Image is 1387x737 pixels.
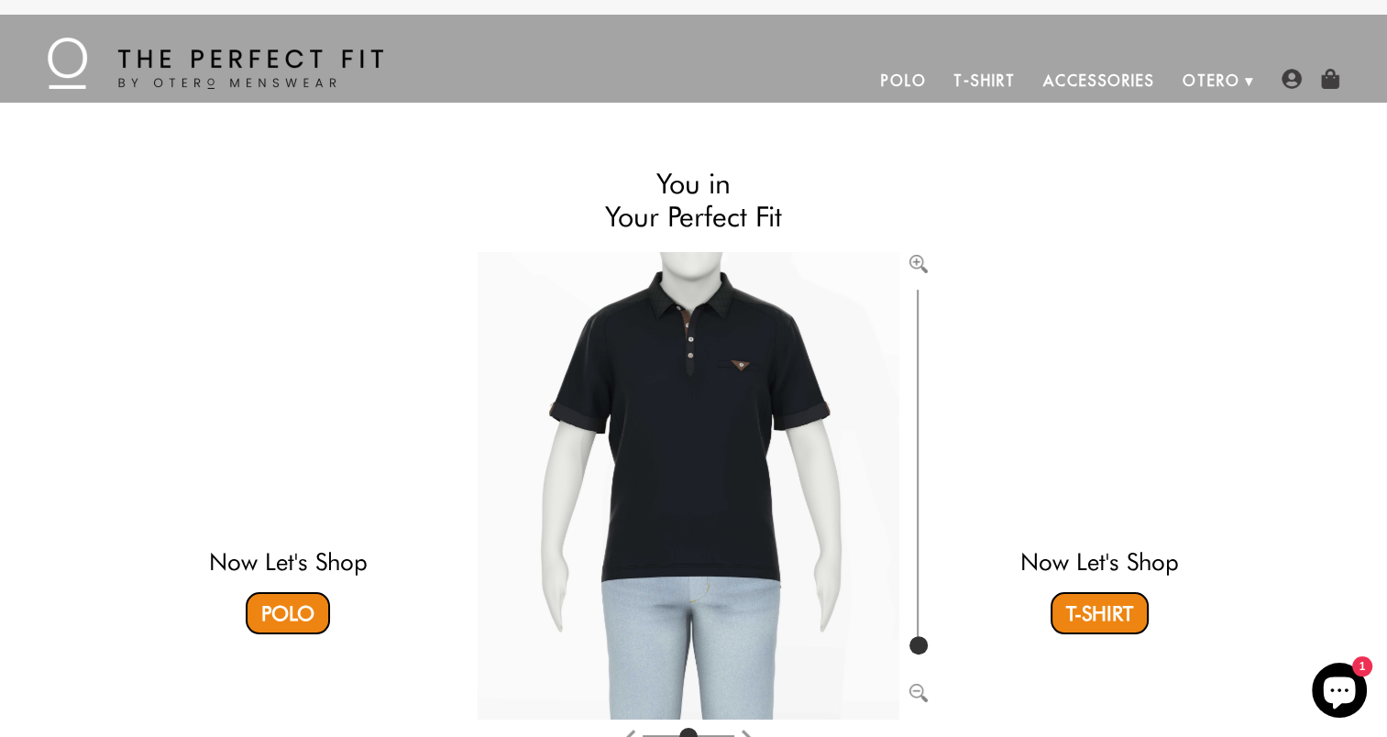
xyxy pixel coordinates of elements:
button: Zoom out [909,681,928,699]
img: Brand%2fOtero%2f10004-v2-T%2f58%2f9-L%2fAv%2f29dffcec-7dea-11ea-9f6a-0e35f21fd8c2%2fBlack%2f1%2ff... [478,252,899,720]
a: T-Shirt [940,59,1029,103]
img: Zoom in [909,255,928,273]
inbox-online-store-chat: Shopify online store chat [1306,663,1372,722]
img: The Perfect Fit - by Otero Menswear - Logo [48,38,383,89]
a: Now Let's Shop [209,547,368,576]
img: user-account-icon.png [1282,69,1302,89]
a: Now Let's Shop [1020,547,1179,576]
a: Otero [1169,59,1254,103]
img: Zoom out [909,684,928,702]
a: T-Shirt [1051,592,1149,634]
h2: You in Your Perfect Fit [478,167,910,234]
img: shopping-bag-icon.png [1320,69,1340,89]
a: Accessories [1029,59,1169,103]
a: Polo [867,59,941,103]
button: Zoom in [909,252,928,270]
a: Polo [246,592,330,634]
